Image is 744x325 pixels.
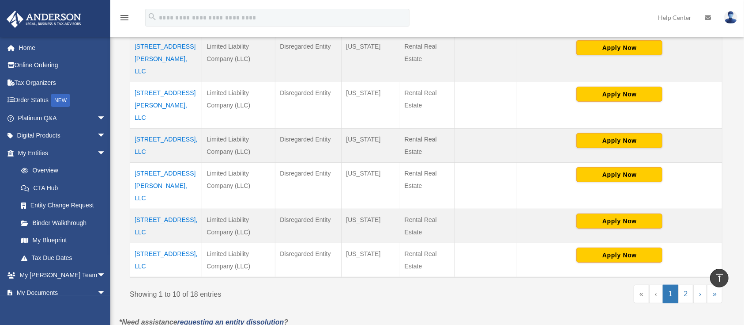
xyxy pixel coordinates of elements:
img: User Pic [724,11,737,24]
span: arrow_drop_down [97,144,115,162]
td: Limited Liability Company (LLC) [202,129,275,163]
i: vertical_align_top [714,272,725,283]
td: [STREET_ADDRESS], LLC [130,129,202,163]
td: [US_STATE] [342,209,400,243]
td: Rental Real Estate [400,209,455,243]
button: Apply Now [576,40,662,55]
td: Disregarded Entity [275,82,342,129]
td: Disregarded Entity [275,209,342,243]
button: Apply Now [576,87,662,102]
div: NEW [51,94,70,107]
a: Tax Organizers [6,74,119,92]
span: arrow_drop_down [97,127,115,145]
a: Entity Change Request [12,197,115,214]
a: Digital Productsarrow_drop_down [6,127,119,145]
a: Previous [649,285,663,303]
a: My Blueprint [12,232,115,249]
i: menu [119,12,130,23]
td: Rental Real Estate [400,36,455,82]
td: Limited Liability Company (LLC) [202,243,275,278]
td: Limited Liability Company (LLC) [202,82,275,129]
td: [US_STATE] [342,163,400,209]
td: [US_STATE] [342,243,400,278]
i: search [147,12,157,22]
a: Binder Walkthrough [12,214,115,232]
div: Showing 1 to 10 of 18 entries [130,285,420,301]
button: Apply Now [576,133,662,148]
a: menu [119,15,130,23]
span: arrow_drop_down [97,109,115,127]
a: Home [6,39,119,57]
td: Rental Real Estate [400,243,455,278]
td: Disregarded Entity [275,129,342,163]
td: Limited Liability Company (LLC) [202,36,275,82]
td: [STREET_ADDRESS][PERSON_NAME], LLC [130,163,202,209]
a: Tax Due Dates [12,249,115,267]
td: [STREET_ADDRESS], LLC [130,209,202,243]
td: [US_STATE] [342,129,400,163]
a: Platinum Q&Aarrow_drop_down [6,109,119,127]
td: Limited Liability Company (LLC) [202,209,275,243]
img: Anderson Advisors Platinum Portal [4,11,84,28]
a: First [634,285,649,303]
a: Online Ordering [6,57,119,74]
button: Apply Now [576,167,662,182]
td: [STREET_ADDRESS][PERSON_NAME], LLC [130,36,202,82]
td: Disregarded Entity [275,243,342,278]
a: CTA Hub [12,179,115,197]
td: Disregarded Entity [275,36,342,82]
td: [US_STATE] [342,36,400,82]
a: Order StatusNEW [6,92,119,110]
td: Limited Liability Company (LLC) [202,163,275,209]
td: Rental Real Estate [400,82,455,129]
td: [STREET_ADDRESS][PERSON_NAME], LLC [130,82,202,129]
a: My Entitiesarrow_drop_down [6,144,115,162]
a: My Documentsarrow_drop_down [6,284,119,302]
a: Overview [12,162,110,180]
td: [STREET_ADDRESS], LLC [130,243,202,278]
button: Apply Now [576,248,662,263]
td: Rental Real Estate [400,163,455,209]
button: Apply Now [576,214,662,229]
a: My [PERSON_NAME] Teamarrow_drop_down [6,267,119,284]
a: vertical_align_top [710,269,729,287]
span: arrow_drop_down [97,267,115,285]
td: Disregarded Entity [275,163,342,209]
td: Rental Real Estate [400,129,455,163]
td: [US_STATE] [342,82,400,129]
span: arrow_drop_down [97,284,115,302]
